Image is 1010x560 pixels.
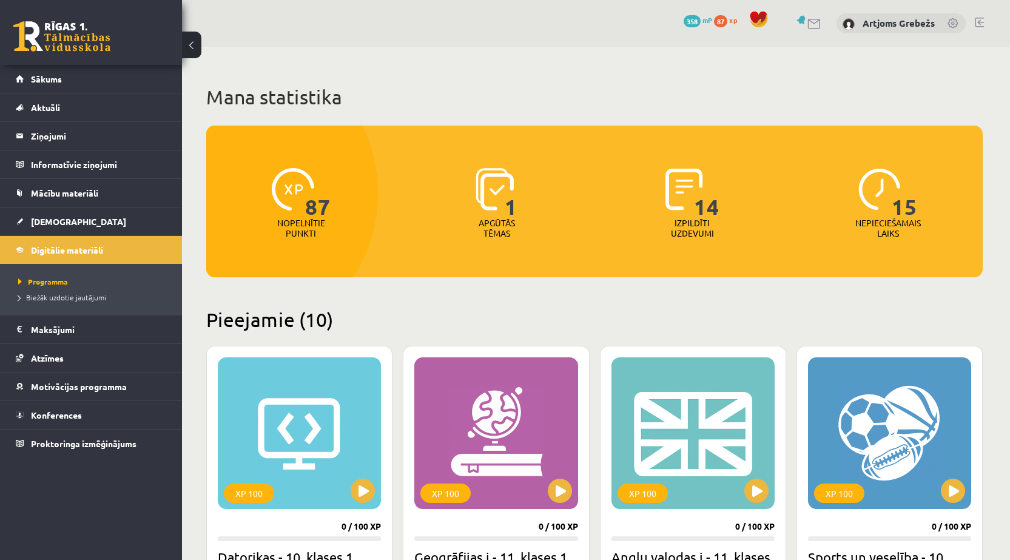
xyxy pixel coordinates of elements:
span: Proktoringa izmēģinājums [31,438,136,449]
p: Nepieciešamais laiks [855,218,921,238]
a: Proktoringa izmēģinājums [16,430,167,457]
a: Motivācijas programma [16,373,167,400]
a: Aktuāli [16,93,167,121]
p: Apgūtās tēmas [473,218,520,238]
span: 14 [694,168,719,218]
span: Atzīmes [31,353,64,363]
div: XP 100 [224,484,274,503]
span: Biežāk uzdotie jautājumi [18,292,106,302]
a: 87 xp [714,15,743,25]
a: Biežāk uzdotie jautājumi [18,292,170,303]
span: 87 [305,168,331,218]
span: [DEMOGRAPHIC_DATA] [31,216,126,227]
span: Motivācijas programma [31,381,127,392]
span: xp [729,15,737,25]
p: Nopelnītie punkti [277,218,325,238]
span: mP [702,15,712,25]
h2: Pieejamie (10) [206,308,983,331]
a: Artjoms Grebežs [863,17,935,29]
div: XP 100 [420,484,471,503]
a: Maksājumi [16,315,167,343]
p: Izpildīti uzdevumi [668,218,716,238]
a: [DEMOGRAPHIC_DATA] [16,207,167,235]
a: Konferences [16,401,167,429]
a: Digitālie materiāli [16,236,167,264]
a: 358 mP [684,15,712,25]
span: 87 [714,15,727,27]
img: icon-learned-topics-4a711ccc23c960034f471b6e78daf4a3bad4a20eaf4de84257b87e66633f6470.svg [476,168,514,211]
span: 1 [505,168,517,218]
a: Atzīmes [16,344,167,372]
legend: Ziņojumi [31,122,167,150]
legend: Maksājumi [31,315,167,343]
a: Mācību materiāli [16,179,167,207]
a: Ziņojumi [16,122,167,150]
img: icon-xp-0682a9bc20223a9ccc6f5883a126b849a74cddfe5390d2b41b4391c66f2066e7.svg [272,168,314,211]
h1: Mana statistika [206,85,983,109]
legend: Informatīvie ziņojumi [31,150,167,178]
a: Rīgas 1. Tālmācības vidusskola [13,21,110,52]
img: Artjoms Grebežs [843,18,855,30]
span: 15 [892,168,917,218]
a: Sākums [16,65,167,93]
div: XP 100 [814,484,864,503]
span: Sākums [31,73,62,84]
a: Programma [18,276,170,287]
span: 358 [684,15,701,27]
img: icon-clock-7be60019b62300814b6bd22b8e044499b485619524d84068768e800edab66f18.svg [858,168,901,211]
div: XP 100 [618,484,668,503]
span: Programma [18,277,68,286]
span: Digitālie materiāli [31,245,103,255]
span: Konferences [31,410,82,420]
span: Mācību materiāli [31,187,98,198]
a: Informatīvie ziņojumi [16,150,167,178]
img: icon-completed-tasks-ad58ae20a441b2904462921112bc710f1caf180af7a3daa7317a5a94f2d26646.svg [665,168,703,211]
span: Aktuāli [31,102,60,113]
